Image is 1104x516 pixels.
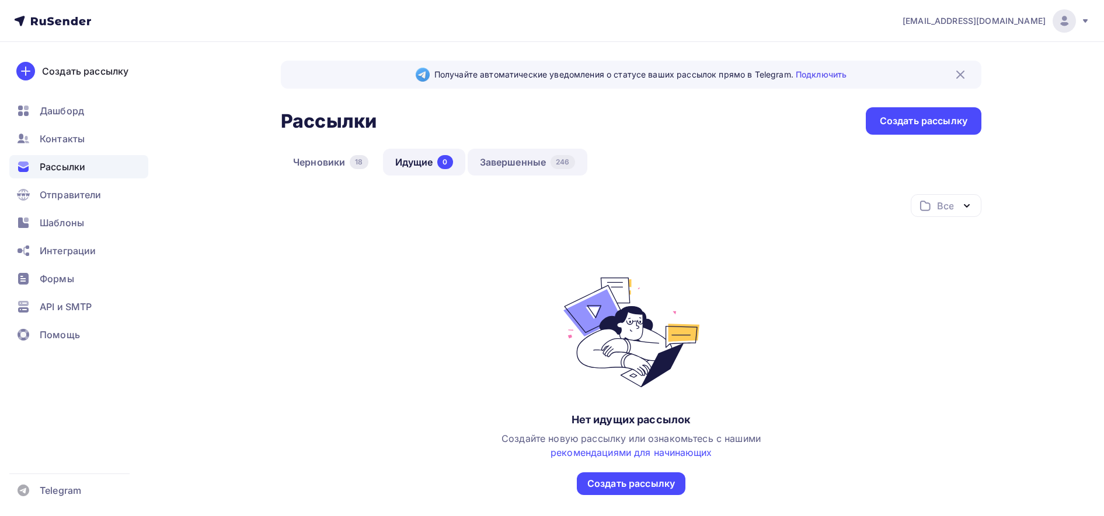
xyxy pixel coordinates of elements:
a: [EMAIL_ADDRESS][DOMAIN_NAME] [903,9,1090,33]
div: Создать рассылку [880,114,967,128]
button: Все [911,194,981,217]
a: Контакты [9,127,148,150]
span: Дашборд [40,104,84,118]
a: рекомендациями для начинающих [551,447,712,458]
div: 0 [437,155,452,169]
span: Telegram [40,483,81,497]
a: Подключить [796,69,847,79]
div: Все [937,199,953,213]
a: Рассылки [9,155,148,178]
span: API и SMTP [40,300,92,314]
a: Отправители [9,183,148,206]
div: Нет идущих рассылок [572,413,691,427]
span: [EMAIL_ADDRESS][DOMAIN_NAME] [903,15,1046,27]
span: Рассылки [40,160,85,174]
a: Дашборд [9,99,148,122]
span: Создайте новую рассылку или ознакомьтесь с нашими [501,433,761,458]
img: Telegram [416,68,430,82]
span: Помощь [40,328,80,342]
div: 246 [551,155,574,169]
a: Черновики18 [281,149,381,175]
span: Интеграции [40,244,96,258]
span: Шаблоны [40,216,84,230]
div: Создать рассылку [42,64,128,78]
div: 18 [350,155,368,169]
div: Создать рассылку [587,477,675,490]
a: Шаблоны [9,211,148,234]
span: Формы [40,272,74,286]
a: Формы [9,267,148,290]
span: Отправители [40,188,102,202]
h2: Рассылки [281,110,377,133]
span: Получайте автоматические уведомления о статусе ваших рассылок прямо в Telegram. [434,69,847,80]
a: Идущие0 [383,149,465,175]
a: Завершенные246 [468,149,587,175]
span: Контакты [40,132,85,146]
